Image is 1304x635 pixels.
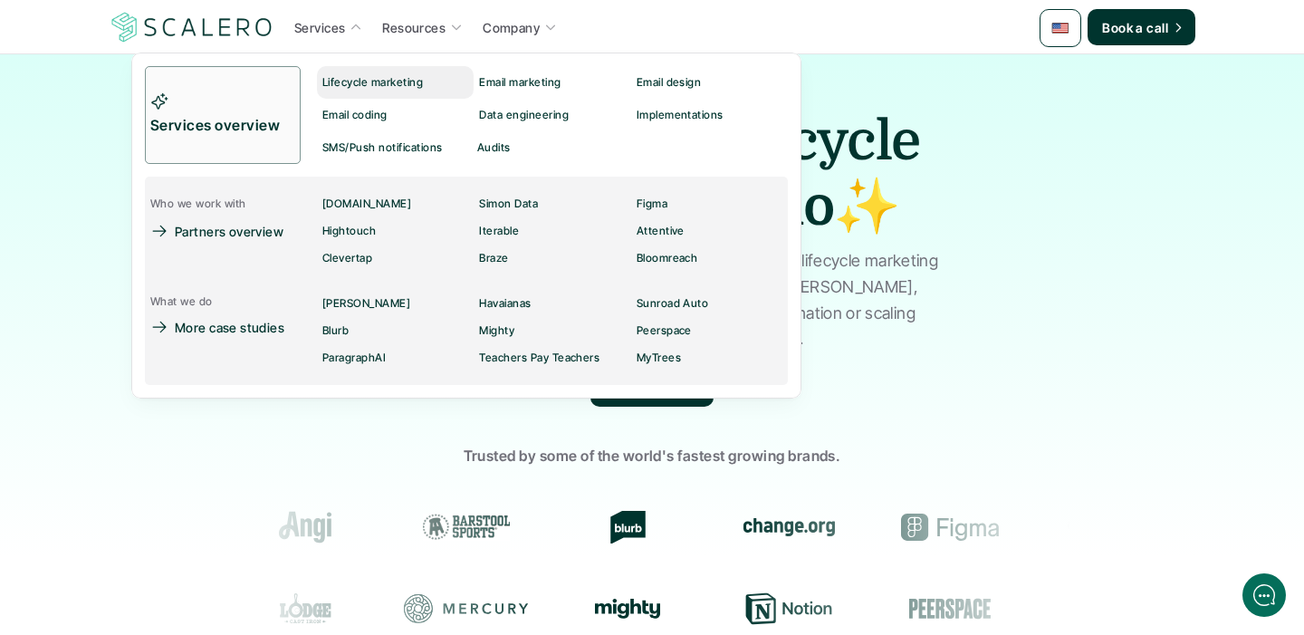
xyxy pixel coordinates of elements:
a: Simon Data [474,190,630,217]
button: New conversation [28,240,334,276]
a: [PERSON_NAME] [317,290,474,317]
p: Data engineering [479,109,569,121]
a: Data engineering [474,99,630,131]
p: Mighty [479,324,514,337]
a: Sunroad Auto [631,290,788,317]
p: Who we work with [150,197,246,210]
a: Lifecycle marketing [317,66,474,99]
p: Company [483,18,540,37]
p: Havaianas [479,297,531,310]
p: Figma [637,197,667,210]
p: Iterable [479,225,519,237]
p: Bloomreach [637,252,698,265]
a: [DOMAIN_NAME] [317,190,474,217]
a: Mighty [474,317,630,344]
a: Scalero company logotype [109,11,275,43]
a: MyTrees [631,344,788,371]
p: Simon Data [479,197,538,210]
a: Implementations [631,99,788,131]
a: Email coding [317,99,474,131]
a: Blurb [317,317,474,344]
p: Attentive [637,225,685,237]
p: More case studies [175,318,284,337]
a: Braze [474,245,630,272]
a: Book a call [1088,9,1195,45]
a: Peerspace [631,317,788,344]
p: Blurb [322,324,349,337]
a: Services overview [145,66,301,164]
a: Teachers Pay Teachers [474,344,630,371]
a: ParagraphAI [317,344,474,371]
p: Book a call [1102,18,1168,37]
a: Email design [631,66,788,99]
span: New conversation [117,251,217,265]
p: Clevertap [322,252,372,265]
p: Peerspace [637,324,692,337]
p: Teachers Pay Teachers [479,351,599,364]
p: MyTrees [637,351,681,364]
span: We run on Gist [151,518,229,530]
p: Email marketing [479,76,561,89]
p: What we do [150,295,213,308]
p: Sunroad Auto [637,297,709,310]
p: [DOMAIN_NAME] [322,197,411,210]
a: Email marketing [474,66,630,99]
a: More case studies [145,313,301,341]
a: Havaianas [474,290,630,317]
p: Resources [382,18,446,37]
a: Audits [472,131,627,164]
p: ParagraphAI [322,351,386,364]
p: Services overview [150,114,284,138]
a: SMS/Push notifications [317,131,472,164]
a: Attentive [631,217,788,245]
p: Services [294,18,345,37]
p: [PERSON_NAME] [322,297,410,310]
p: Implementations [637,109,724,121]
a: Partners overview [145,217,294,245]
a: Figma [631,190,788,217]
a: Iterable [474,217,630,245]
p: Lifecycle marketing [322,76,423,89]
p: Braze [479,252,508,265]
h1: Hi! Welcome to [GEOGRAPHIC_DATA]. [27,88,335,117]
p: Partners overview [175,222,283,241]
p: Audits [477,141,511,154]
p: Hightouch [322,225,376,237]
p: Email design [637,76,702,89]
p: SMS/Push notifications [322,141,443,154]
img: 🇺🇸 [1051,19,1069,37]
a: Clevertap [317,245,474,272]
h2: Let us know if we can help with lifecycle marketing. [27,120,335,207]
a: Hightouch [317,217,474,245]
iframe: gist-messenger-bubble-iframe [1242,573,1286,617]
p: Email coding [322,109,388,121]
img: Scalero company logotype [109,10,275,44]
a: Bloomreach [631,245,788,272]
